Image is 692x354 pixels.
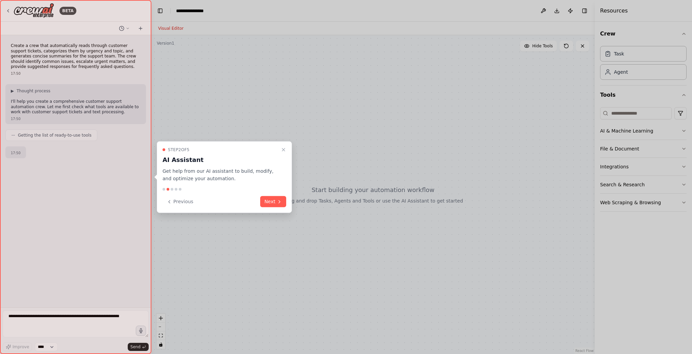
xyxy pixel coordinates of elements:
h3: AI Assistant [163,155,278,164]
button: Hide left sidebar [155,6,165,16]
button: Next [260,196,286,207]
button: Previous [163,196,197,207]
button: Close walkthrough [279,145,288,154]
p: Get help from our AI assistant to build, modify, and optimize your automation. [163,167,278,183]
span: Step 2 of 5 [168,147,190,152]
